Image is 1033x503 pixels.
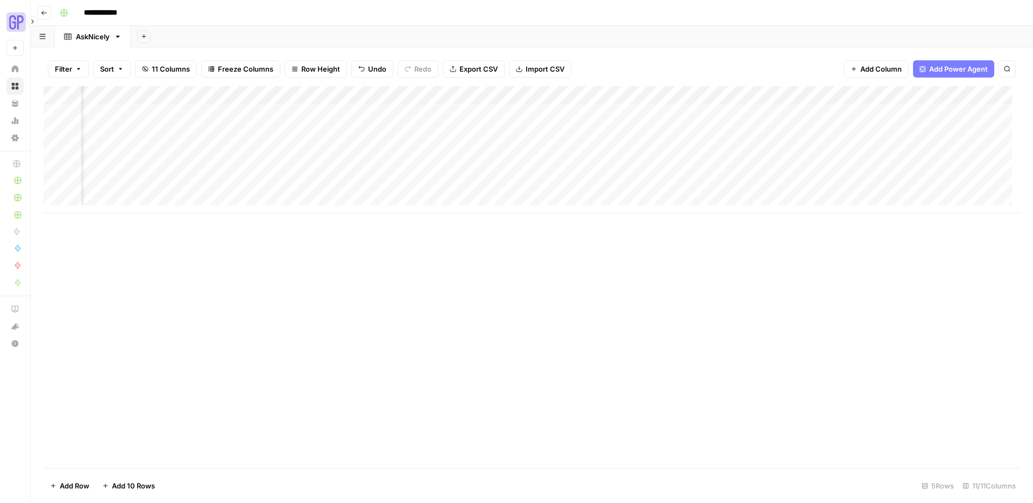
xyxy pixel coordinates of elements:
[6,129,24,146] a: Settings
[6,301,24,318] a: AirOps Academy
[152,64,190,74] span: 11 Columns
[6,9,24,36] button: Workspace: Growth Plays
[398,60,438,78] button: Redo
[913,60,994,78] button: Add Power Agent
[218,64,273,74] span: Freeze Columns
[6,60,24,78] a: Home
[443,60,505,78] button: Export CSV
[55,64,72,74] span: Filter
[112,480,155,491] span: Add 10 Rows
[6,335,24,352] button: Help + Support
[44,477,96,494] button: Add Row
[526,64,564,74] span: Import CSV
[301,64,340,74] span: Row Height
[135,60,197,78] button: 11 Columns
[76,31,110,42] div: AskNicely
[917,477,958,494] div: 5 Rows
[48,60,89,78] button: Filter
[93,60,131,78] button: Sort
[929,64,988,74] span: Add Power Agent
[285,60,347,78] button: Row Height
[96,477,161,494] button: Add 10 Rows
[958,477,1020,494] div: 11/11 Columns
[7,318,23,334] div: What's new?
[414,64,431,74] span: Redo
[351,60,393,78] button: Undo
[6,78,24,95] a: Browse
[60,480,89,491] span: Add Row
[6,12,26,32] img: Growth Plays Logo
[6,112,24,129] a: Usage
[100,64,114,74] span: Sort
[55,26,131,47] a: AskNicely
[860,64,902,74] span: Add Column
[201,60,280,78] button: Freeze Columns
[509,60,571,78] button: Import CSV
[6,318,24,335] button: What's new?
[844,60,909,78] button: Add Column
[6,95,24,112] a: Your Data
[459,64,498,74] span: Export CSV
[368,64,386,74] span: Undo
